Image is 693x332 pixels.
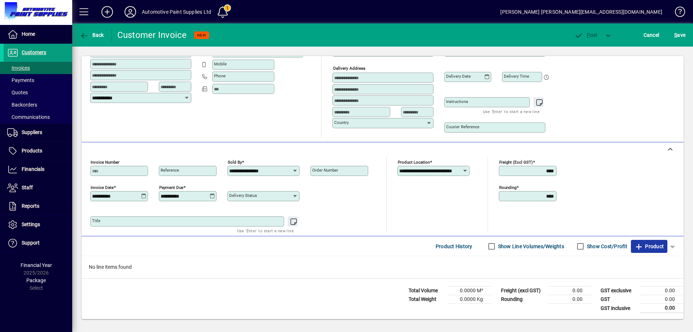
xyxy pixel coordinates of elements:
[405,295,448,304] td: Total Weight
[398,160,430,165] mat-label: Product location
[4,111,72,123] a: Communications
[500,6,662,18] div: [PERSON_NAME] [PERSON_NAME][EMAIL_ADDRESS][DOMAIN_NAME]
[197,33,206,38] span: NEW
[312,168,338,173] mat-label: Order number
[4,25,72,43] a: Home
[446,74,471,79] mat-label: Delivery date
[119,5,142,18] button: Profile
[22,31,35,37] span: Home
[4,234,72,252] a: Support
[82,256,684,278] div: No line items found
[642,29,661,42] button: Cancel
[644,29,659,41] span: Cancel
[91,185,114,190] mat-label: Invoice date
[7,77,34,83] span: Payments
[448,286,492,295] td: 0.0000 M³
[21,262,52,268] span: Financial Year
[405,286,448,295] td: Total Volume
[159,185,183,190] mat-label: Payment due
[22,185,33,190] span: Staff
[433,240,475,253] button: Product History
[228,160,242,165] mat-label: Sold by
[7,90,28,95] span: Quotes
[640,304,684,313] td: 0.00
[4,62,72,74] a: Invoices
[504,74,529,79] mat-label: Delivery time
[7,102,37,108] span: Backorders
[214,61,227,66] mat-label: Mobile
[483,107,540,116] mat-hint: Use 'Enter' to start a new line
[436,241,472,252] span: Product History
[214,73,226,78] mat-label: Phone
[72,29,112,42] app-page-header-button: Back
[4,197,72,215] a: Reports
[4,86,72,99] a: Quotes
[22,221,40,227] span: Settings
[497,295,548,304] td: Rounding
[499,185,517,190] mat-label: Rounding
[4,179,72,197] a: Staff
[448,295,492,304] td: 0.0000 Kg
[674,29,685,41] span: ave
[597,304,640,313] td: GST inclusive
[92,218,100,223] mat-label: Title
[571,29,601,42] button: Post
[229,193,257,198] mat-label: Delivery status
[640,286,684,295] td: 0.00
[4,124,72,142] a: Suppliers
[4,99,72,111] a: Backorders
[22,148,42,154] span: Products
[161,168,179,173] mat-label: Reference
[4,160,72,178] a: Financials
[497,286,548,295] td: Freight (excl GST)
[91,160,119,165] mat-label: Invoice number
[22,203,39,209] span: Reports
[631,240,667,253] button: Product
[22,49,46,55] span: Customers
[585,243,627,250] label: Show Cost/Profit
[80,32,104,38] span: Back
[587,32,590,38] span: P
[499,160,533,165] mat-label: Freight (excl GST)
[670,1,684,25] a: Knowledge Base
[574,32,598,38] span: ost
[4,142,72,160] a: Products
[548,295,591,304] td: 0.00
[237,227,294,235] mat-hint: Use 'Enter' to start a new line
[597,295,640,304] td: GST
[22,129,42,135] span: Suppliers
[497,243,564,250] label: Show Line Volumes/Weights
[635,241,664,252] span: Product
[78,29,106,42] button: Back
[22,240,40,246] span: Support
[117,29,187,41] div: Customer Invoice
[640,295,684,304] td: 0.00
[674,32,677,38] span: S
[446,99,468,104] mat-label: Instructions
[4,216,72,234] a: Settings
[672,29,687,42] button: Save
[7,114,50,120] span: Communications
[142,6,211,18] div: Automotive Paint Supplies Ltd
[4,74,72,86] a: Payments
[22,166,44,172] span: Financials
[334,120,349,125] mat-label: Country
[96,5,119,18] button: Add
[597,286,640,295] td: GST exclusive
[26,277,46,283] span: Package
[7,65,30,71] span: Invoices
[446,124,479,129] mat-label: Courier Reference
[548,286,591,295] td: 0.00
